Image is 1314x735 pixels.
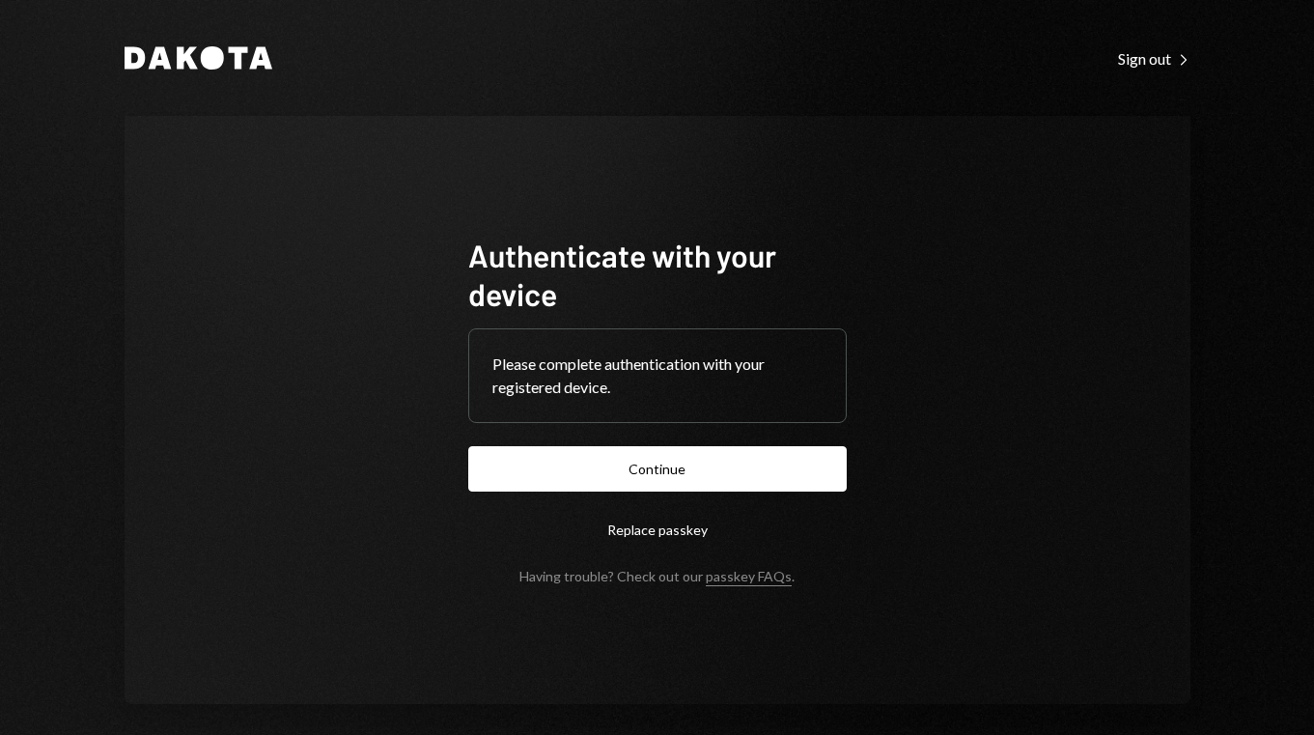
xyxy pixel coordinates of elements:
[468,446,847,492] button: Continue
[1118,49,1190,69] div: Sign out
[468,236,847,313] h1: Authenticate with your device
[1118,47,1190,69] a: Sign out
[492,353,823,399] div: Please complete authentication with your registered device.
[519,568,795,584] div: Having trouble? Check out our .
[706,568,792,586] a: passkey FAQs
[468,507,847,552] button: Replace passkey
